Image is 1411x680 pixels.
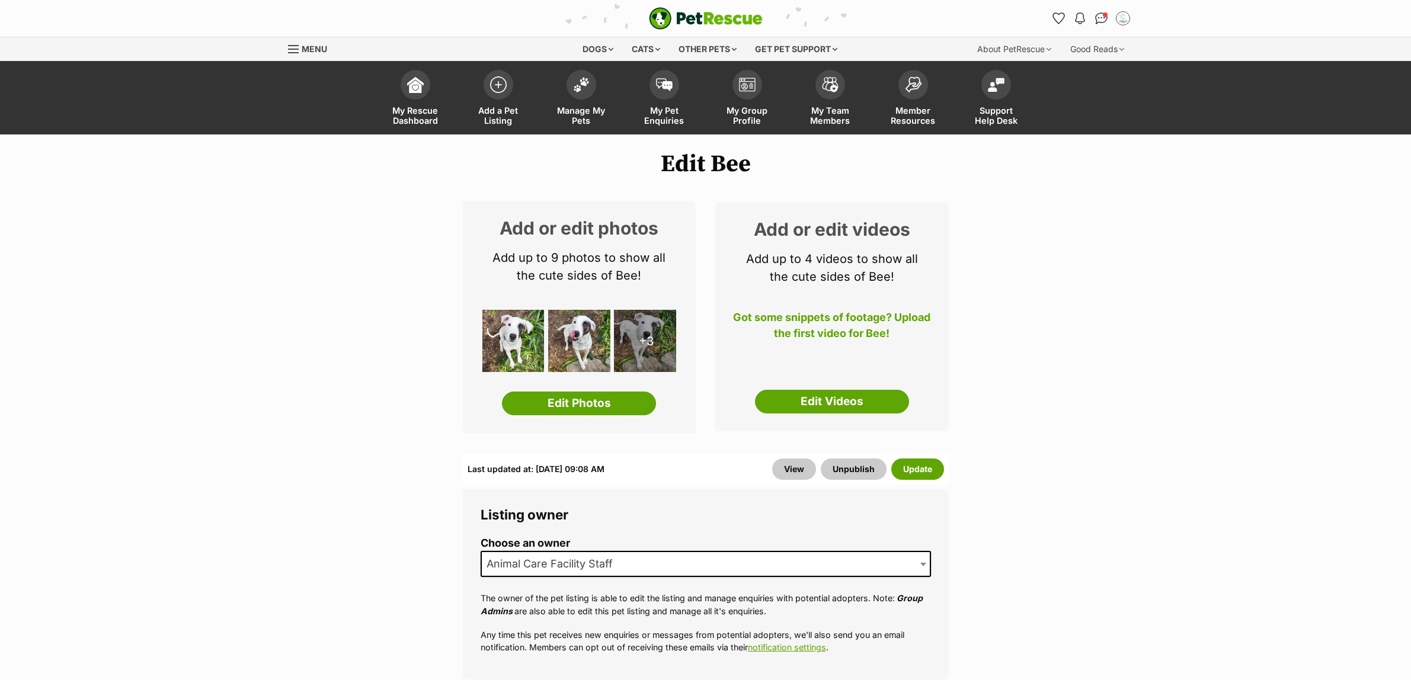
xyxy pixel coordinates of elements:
[1062,37,1132,61] div: Good Reads
[988,78,1004,92] img: help-desk-icon-fdf02630f3aa405de69fd3d07c3f3aa587a6932b1a1747fa1d2bba05be0121f9.svg
[481,592,931,617] p: The owner of the pet listing is able to edit the listing and manage enquiries with potential adop...
[789,64,872,134] a: My Team Members
[649,7,763,30] a: PetRescue
[670,37,745,61] div: Other pets
[457,64,540,134] a: Add a Pet Listing
[649,7,763,30] img: logo-e224e6f780fb5917bec1dbf3a21bbac754714ae5b6737aabdf751b685950b380.svg
[1050,9,1068,28] a: Favourites
[772,458,816,480] a: View
[623,37,668,61] div: Cats
[706,64,789,134] a: My Group Profile
[1092,9,1111,28] a: Conversations
[481,219,679,237] h2: Add or edit photos
[955,64,1038,134] a: Support Help Desk
[1071,9,1090,28] button: Notifications
[887,105,940,126] span: Member Resources
[1095,12,1108,24] img: chat-41dd97257d64d25036548639549fe6c8038ab92f7586957e7f3b1b290dea8141.svg
[905,76,922,92] img: member-resources-icon-8e73f808a243e03378d46382f2149f9095a855e16c252ad45f914b54edf8863c.svg
[969,37,1060,61] div: About PetRescue
[822,77,839,92] img: team-members-icon-5396bd8760b3fe7c0b43da4ab00e1e3bb1a5d9ba89233759b79545d2d3fc5d0d.svg
[482,556,625,572] span: Animal Care Facility Staff
[481,593,923,615] em: Group Admins
[1050,9,1132,28] ul: Account quick links
[656,78,673,91] img: pet-enquiries-icon-7e3ad2cf08bfb03b45e93fb7055b45f3efa6380592205ae92323e6603595dc1f.svg
[638,105,691,126] span: My Pet Enquiries
[472,105,525,126] span: Add a Pet Listing
[739,78,756,92] img: group-profile-icon-3fa3cf56718a62981997c0bc7e787c4b2cf8bcc04b72c1350f741eb67cf2f40e.svg
[555,105,608,126] span: Manage My Pets
[733,250,931,286] p: Add up to 4 videos to show all the cute sides of Bee!
[804,105,857,126] span: My Team Members
[1117,12,1129,24] img: Animal Care Facility Staff profile pic
[821,458,887,480] button: Unpublish
[1075,12,1084,24] img: notifications-46538b983faf8c2785f20acdc204bb7945ddae34d4c08c2a6579f10ce5e182be.svg
[623,64,706,134] a: My Pet Enquiries
[872,64,955,134] a: Member Resources
[481,628,931,654] p: Any time this pet receives new enquiries or messages from potential adopters, we'll also send you...
[733,220,931,238] h2: Add or edit videos
[481,551,931,577] span: Animal Care Facility Staff
[481,506,568,522] span: Listing owner
[733,309,931,348] p: Got some snippets of footage? Upload the first video for Bee!
[490,76,507,93] img: add-pet-listing-icon-0afa8454b4691262ce3f59096e99ab1cd57d4a30225e0717b998d2c9b9846f56.svg
[747,37,846,61] div: Get pet support
[614,310,676,372] div: +3
[540,64,623,134] a: Manage My Pets
[1114,9,1132,28] button: My account
[374,64,457,134] a: My Rescue Dashboard
[302,44,327,54] span: Menu
[970,105,1023,126] span: Support Help Desk
[288,37,335,59] a: Menu
[481,249,679,284] p: Add up to 9 photos to show all the cute sides of Bee!
[389,105,442,126] span: My Rescue Dashboard
[755,390,909,413] a: Edit Videos
[468,458,604,480] div: Last updated at: [DATE] 09:08 AM
[891,458,944,480] button: Update
[721,105,774,126] span: My Group Profile
[481,537,931,550] label: Choose an owner
[407,76,424,93] img: dashboard-icon-eb2f2d2d3e046f16d808141f083e7271f6b2e854fb5c12c21221c1fb7104beca.svg
[574,37,622,61] div: Dogs
[502,392,656,415] a: Edit Photos
[748,642,826,652] a: notification settings
[573,77,590,92] img: manage-my-pets-icon-02211641906a0b7f246fdf0571729dbe1e7629f14944591b6c1af311fb30b64b.svg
